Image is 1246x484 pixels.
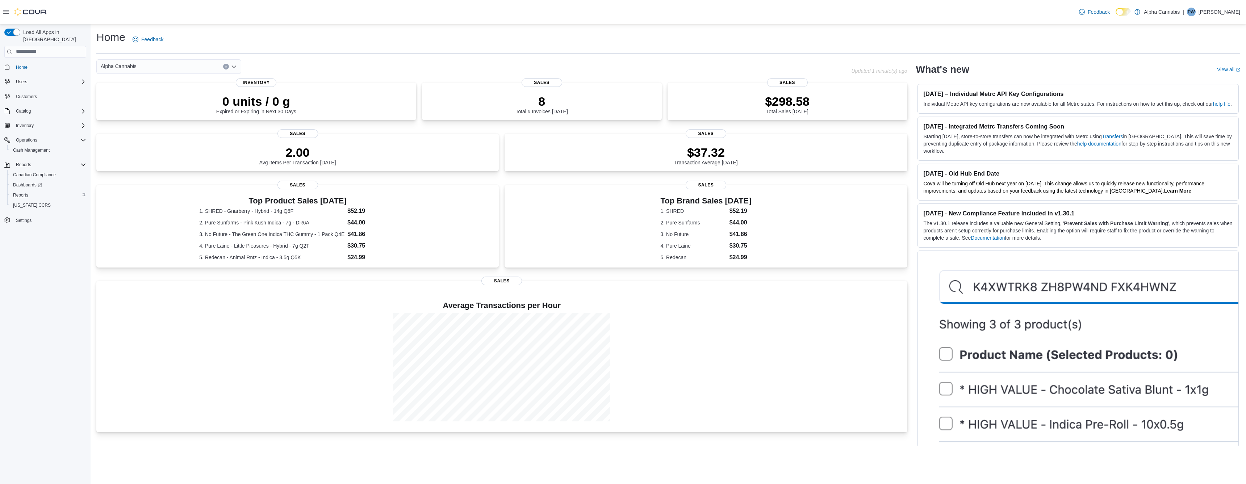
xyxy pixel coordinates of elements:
dt: 4. Pure Laine [661,242,727,249]
p: $37.32 [674,145,738,160]
a: Feedback [1076,5,1113,19]
dd: $30.75 [729,241,752,250]
a: Dashboards [7,180,89,190]
input: Dark Mode [1116,8,1131,16]
button: Inventory [13,121,37,130]
a: help documentation [1077,141,1121,147]
button: Cash Management [7,145,89,155]
a: Cash Management [10,146,53,155]
h4: Average Transactions per Hour [102,301,902,310]
span: Users [16,79,27,85]
span: Cash Management [13,147,50,153]
div: Transaction Average [DATE] [674,145,738,165]
span: Sales [686,181,726,189]
nav: Complex example [4,59,86,244]
span: Customers [16,94,37,100]
span: Reports [13,192,28,198]
button: Home [1,62,89,72]
button: Users [1,77,89,87]
span: PW [1188,8,1195,16]
span: Sales [686,129,726,138]
h3: [DATE] - Integrated Metrc Transfers Coming Soon [924,123,1233,130]
a: Transfers [1102,134,1123,139]
a: View allExternal link [1217,67,1240,72]
span: Canadian Compliance [13,172,56,178]
button: Clear input [223,64,229,70]
a: help file [1213,101,1230,107]
button: Reports [7,190,89,200]
span: Home [13,63,86,72]
h3: [DATE] - New Compliance Feature Included in v1.30.1 [924,210,1233,217]
span: Settings [16,218,32,223]
button: Canadian Compliance [7,170,89,180]
p: $298.58 [765,94,810,109]
p: 8 [515,94,568,109]
span: Washington CCRS [10,201,86,210]
span: Inventory [236,78,276,87]
dt: 1. SHRED - Gnarberry - Hybrid - 14g Q6F [199,207,344,215]
div: Total # Invoices [DATE] [515,94,568,114]
span: Inventory [16,123,34,129]
span: Catalog [13,107,86,115]
p: 2.00 [259,145,336,160]
span: Feedback [1088,8,1110,16]
div: Paul Wilkie [1187,8,1196,16]
dt: 3. No Future [661,231,727,238]
a: Customers [13,92,40,101]
button: Settings [1,215,89,225]
span: Dashboards [13,182,42,188]
a: [US_STATE] CCRS [10,201,54,210]
button: [US_STATE] CCRS [7,200,89,210]
dt: 3. No Future - The Green One Indica THC Gummy - 1 Pack Q4E [199,231,344,238]
span: Reports [10,191,86,199]
dd: $44.00 [347,218,396,227]
span: Customers [13,92,86,101]
button: Customers [1,91,89,102]
button: Inventory [1,121,89,131]
dd: $52.19 [729,207,752,215]
span: Reports [13,160,86,169]
h2: What's new [916,64,969,75]
p: Starting [DATE], store-to-store transfers can now be integrated with Metrc using in [GEOGRAPHIC_D... [924,133,1233,155]
dt: 4. Pure Laine - Little Pleasures - Hybrid - 7g Q2T [199,242,344,249]
dd: $24.99 [347,253,396,262]
h3: Top Product Sales [DATE] [199,197,396,205]
div: Expired or Expiring in Next 30 Days [216,94,296,114]
span: [US_STATE] CCRS [13,202,51,208]
dt: 2. Pure Sunfarms [661,219,727,226]
dt: 2. Pure Sunfarms - Pink Kush Indica - 7g - DR6A [199,219,344,226]
span: Feedback [141,36,163,43]
svg: External link [1236,68,1240,72]
span: Settings [13,215,86,224]
button: Reports [13,160,34,169]
span: Operations [13,136,86,144]
strong: Prevent Sales with Purchase Limit Warning [1064,220,1168,226]
button: Catalog [13,107,34,115]
a: Documentation [971,235,1005,241]
span: Sales [767,78,808,87]
span: Dashboards [10,181,86,189]
dd: $52.19 [347,207,396,215]
p: Updated 1 minute(s) ago [851,68,907,74]
p: The v1.30.1 release includes a valuable new General Setting, ' ', which prevents sales when produ... [924,220,1233,241]
button: Operations [13,136,40,144]
span: Home [16,64,28,70]
a: Learn More [1164,188,1191,194]
span: Sales [277,129,318,138]
dd: $44.00 [729,218,752,227]
h1: Home [96,30,125,45]
span: Sales [277,181,318,189]
p: Individual Metrc API key configurations are now available for all Metrc states. For instructions ... [924,100,1233,108]
dt: 1. SHRED [661,207,727,215]
a: Canadian Compliance [10,171,59,179]
dt: 5. Redecan [661,254,727,261]
span: Sales [522,78,562,87]
a: Home [13,63,30,72]
a: Feedback [130,32,166,47]
a: Reports [10,191,31,199]
p: Alpha Cannabis [1144,8,1180,16]
span: Catalog [16,108,31,114]
span: Sales [481,277,522,285]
